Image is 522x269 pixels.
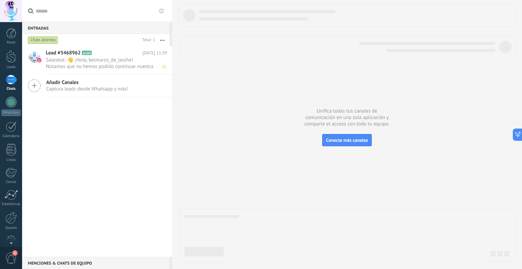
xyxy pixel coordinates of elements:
div: Total: 1 [140,37,155,44]
img: instagram.svg [37,58,41,63]
span: Captura leads desde Whatsapp y más! [46,86,128,92]
div: WhatsApp [1,110,21,116]
div: Listas [1,158,21,162]
span: A104 [82,51,92,55]
span: Añadir Canales [46,79,128,86]
div: Chats abiertos [28,36,58,44]
a: Lead #3468962 A104 [DATE] 11:39 Salesbot: 👋 ¡Hola, belmarco_de_leoihe! Notamos que no hemos podid... [22,46,172,74]
span: Salesbot: 👋 ¡Hola, belmarco_de_leoihe! Notamos que no hemos podido continuar nuestra conversación... [46,57,154,70]
div: Estadísticas [1,202,21,206]
div: Ajustes [1,226,21,230]
div: Leads [1,65,21,69]
div: Correo [1,180,21,184]
span: 2 [12,250,18,256]
span: Lead #3468962 [46,50,81,56]
div: Panel [1,40,21,45]
span: Conecta más canales [326,137,368,143]
div: Menciones & Chats de equipo [22,257,170,269]
div: Chats [1,87,21,91]
button: Más [155,34,170,46]
div: Calendario [1,134,21,138]
div: Entradas [22,22,170,34]
span: [DATE] 11:39 [142,50,167,56]
button: Conecta más canales [322,134,371,146]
